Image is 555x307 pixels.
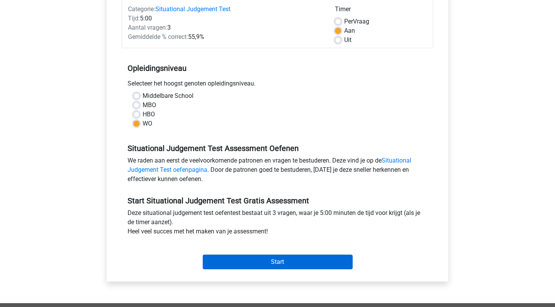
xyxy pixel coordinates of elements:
div: 55,9% [122,32,329,42]
span: Aantal vragen: [128,24,167,31]
span: Categorie: [128,5,155,13]
label: WO [143,119,152,128]
span: Per [344,18,353,25]
h5: Start Situational Judgement Test Gratis Assessment [128,196,427,205]
a: Situational Judgement Test [155,5,230,13]
div: We raden aan eerst de veelvoorkomende patronen en vragen te bestuderen. Deze vind je op de . Door... [122,156,433,187]
label: Uit [344,35,351,45]
span: Tijd: [128,15,140,22]
div: Selecteer het hoogst genoten opleidingsniveau. [122,79,433,91]
div: Timer [335,5,427,17]
div: Deze situational judgement test oefentest bestaat uit 3 vragen, waar je 5:00 minuten de tijd voor... [122,208,433,239]
label: HBO [143,110,155,119]
label: MBO [143,101,156,110]
input: Start [203,255,353,269]
div: 3 [122,23,329,32]
h5: Opleidingsniveau [128,60,427,76]
label: Aan [344,26,355,35]
div: 5:00 [122,14,329,23]
h5: Situational Judgement Test Assessment Oefenen [128,144,427,153]
label: Middelbare School [143,91,193,101]
label: Vraag [344,17,369,26]
span: Gemiddelde % correct: [128,33,188,40]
